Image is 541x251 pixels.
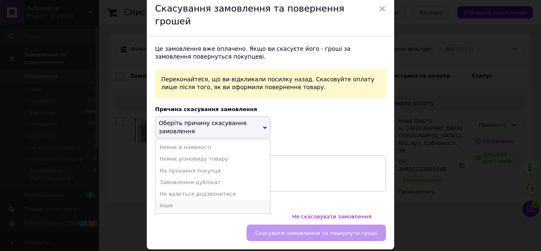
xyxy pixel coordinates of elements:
div: Причина скасування замовлення [155,106,386,112]
div: Переконайтеся, що ви відкликали посилку назад. Скасовуйте оплату лише після того, як ви оформили ... [155,69,386,98]
li: На прохання покупця [155,165,270,177]
div: Це замовлення вже оплачено. Якщо ви скасуєте його - гроші за замовлення повернуться покупцеві. [155,45,386,61]
span: × [379,2,386,16]
div: Залишилось символів: 255 [155,194,386,200]
li: Не вдається додзвонитися [155,188,270,200]
div: Додатковий коментар [155,145,386,151]
span: Не скасовувати замовлення [292,213,372,220]
li: Немає в наявності [155,142,270,153]
li: Замовлення-дублікат [155,177,270,188]
li: Інше [155,200,270,211]
button: Не скасовувати замовлення [283,208,380,225]
span: Оберіть причину скасування замовлення [159,120,247,135]
li: Немає різновиду товару [155,153,270,165]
